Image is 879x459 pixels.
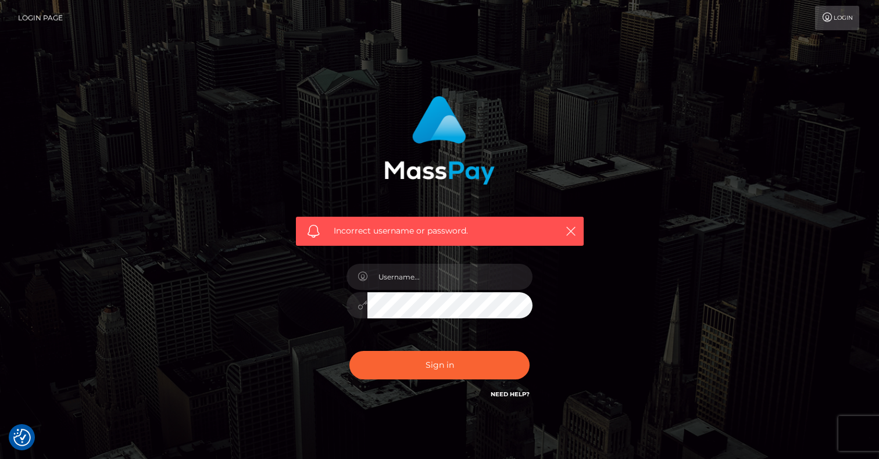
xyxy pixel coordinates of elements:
[334,225,546,237] span: Incorrect username or password.
[13,429,31,446] button: Consent Preferences
[491,390,530,398] a: Need Help?
[18,6,63,30] a: Login Page
[13,429,31,446] img: Revisit consent button
[367,264,533,290] input: Username...
[815,6,859,30] a: Login
[349,351,530,379] button: Sign in
[384,96,495,185] img: MassPay Login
